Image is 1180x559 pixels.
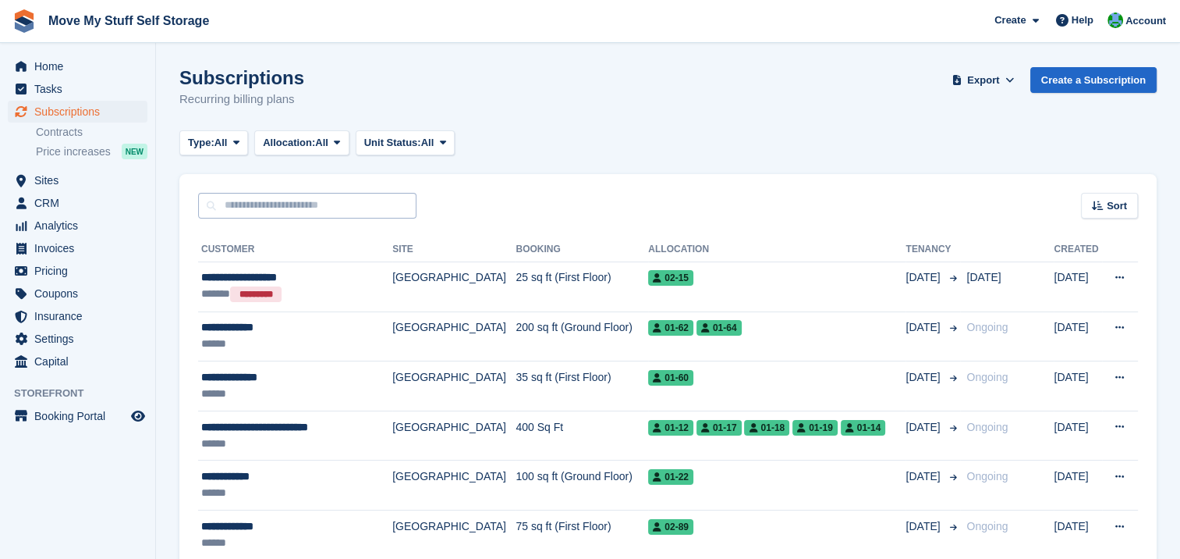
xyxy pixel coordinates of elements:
span: 01-62 [648,320,693,336]
a: Contracts [36,125,147,140]
th: Site [392,237,516,262]
td: 25 sq ft (First Floor) [516,262,648,312]
span: Insurance [34,305,128,327]
span: Ongoing [966,321,1008,333]
th: Tenancy [905,237,960,262]
a: menu [8,169,147,191]
span: Help [1072,12,1093,28]
button: Unit Status: All [356,130,455,156]
span: Account [1125,13,1166,29]
span: Type: [188,135,214,151]
span: Ongoing [966,371,1008,383]
td: 400 Sq Ft [516,411,648,461]
span: 01-14 [841,420,886,436]
span: 01-22 [648,469,693,485]
span: Create [994,12,1026,28]
a: menu [8,405,147,427]
span: Analytics [34,215,128,237]
a: menu [8,215,147,237]
span: Capital [34,351,128,372]
a: Preview store [129,407,147,425]
td: [GEOGRAPHIC_DATA] [392,411,516,461]
td: [DATE] [1054,361,1102,411]
span: Ongoing [966,421,1008,433]
span: 01-19 [792,420,838,436]
td: [DATE] [1054,262,1102,312]
span: Sites [34,169,128,191]
span: Home [34,55,128,77]
a: menu [8,328,147,350]
span: Tasks [34,78,128,100]
a: menu [8,237,147,259]
button: Type: All [179,130,248,156]
a: menu [8,78,147,100]
p: Recurring billing plans [179,91,304,109]
a: menu [8,351,147,372]
span: [DATE] [905,269,943,286]
span: 02-89 [648,519,693,535]
img: Dan [1107,12,1123,28]
span: All [214,135,228,151]
td: [GEOGRAPHIC_DATA] [392,312,516,361]
span: Allocation: [263,135,315,151]
th: Booking [516,237,648,262]
td: [DATE] [1054,312,1102,361]
div: NEW [122,144,147,159]
span: [DATE] [905,419,943,436]
span: Export [967,73,999,88]
span: Ongoing [966,470,1008,482]
a: menu [8,192,147,214]
a: menu [8,55,147,77]
a: Price increases NEW [36,143,147,160]
span: CRM [34,192,128,214]
td: 200 sq ft (Ground Floor) [516,312,648,361]
td: [GEOGRAPHIC_DATA] [392,461,516,511]
span: All [315,135,328,151]
td: [GEOGRAPHIC_DATA] [392,361,516,411]
span: [DATE] [905,369,943,386]
span: Booking Portal [34,405,128,427]
span: 01-17 [696,420,742,436]
a: menu [8,283,147,304]
th: Customer [198,237,392,262]
button: Allocation: All [254,130,349,156]
th: Allocation [648,237,905,262]
span: [DATE] [905,468,943,485]
span: All [421,135,434,151]
span: 01-18 [744,420,789,436]
span: Storefront [14,386,155,401]
span: Subscriptions [34,101,128,123]
img: stora-icon-8386f47178a22dfd0bd8f6a31ec36ba5ce8667c1dd55bd0f319d3a0aa187defe.svg [12,9,36,33]
a: Move My Stuff Self Storage [42,8,215,34]
span: Sort [1107,198,1127,214]
a: menu [8,305,147,327]
span: [DATE] [905,518,943,535]
span: Price increases [36,144,111,159]
td: [DATE] [1054,461,1102,511]
td: 35 sq ft (First Floor) [516,361,648,411]
span: 02-15 [648,270,693,286]
a: menu [8,101,147,123]
a: Create a Subscription [1030,67,1157,93]
th: Created [1054,237,1102,262]
span: 01-64 [696,320,742,336]
td: [DATE] [1054,411,1102,461]
td: 100 sq ft (Ground Floor) [516,461,648,511]
span: 01-12 [648,420,693,436]
span: Invoices [34,237,128,259]
span: Ongoing [966,520,1008,532]
button: Export [949,67,1018,93]
h1: Subscriptions [179,67,304,88]
span: Coupons [34,283,128,304]
span: [DATE] [905,319,943,336]
td: [GEOGRAPHIC_DATA] [392,262,516,312]
a: menu [8,260,147,282]
span: Settings [34,328,128,350]
span: Pricing [34,260,128,282]
span: [DATE] [966,271,1001,283]
span: 01-60 [648,370,693,386]
span: Unit Status: [364,135,421,151]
